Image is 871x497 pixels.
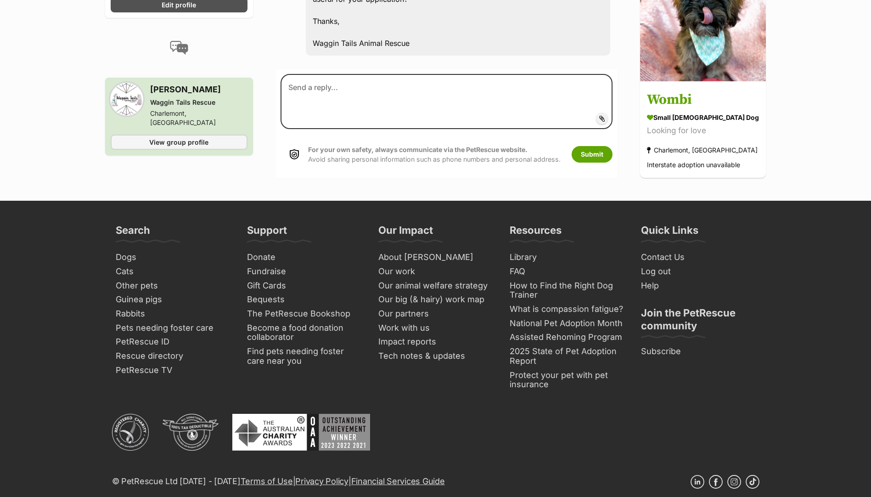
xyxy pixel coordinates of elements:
[375,279,497,293] a: Our animal welfare strategy
[375,293,497,307] a: Our big (& hairy) work map
[572,146,613,163] button: Submit
[149,137,208,147] span: View group profile
[506,302,628,316] a: What is compassion fatigue?
[112,250,234,265] a: Dogs
[637,250,759,265] a: Contact Us
[647,113,759,122] div: small [DEMOGRAPHIC_DATA] Dog
[375,265,497,279] a: Our work
[247,224,287,242] h3: Support
[116,224,150,242] h3: Search
[746,475,759,489] a: TikTok
[112,307,234,321] a: Rabbits
[308,145,561,164] p: Avoid sharing personal information such as phone numbers and personal address.
[640,83,766,178] a: Wombi small [DEMOGRAPHIC_DATA] Dog Looking for love Charlemont, [GEOGRAPHIC_DATA] Interstate adop...
[111,83,143,115] img: Waggin Tails Rescue profile pic
[378,224,433,242] h3: Our Impact
[111,134,247,149] a: View group profile
[637,265,759,279] a: Log out
[375,307,497,321] a: Our partners
[506,279,628,302] a: How to Find the Right Dog Trainer
[243,265,365,279] a: Fundraise
[243,307,365,321] a: The PetRescue Bookshop
[112,265,234,279] a: Cats
[163,414,219,451] img: DGR
[506,265,628,279] a: FAQ
[506,345,628,368] a: 2025 State of Pet Adoption Report
[506,368,628,392] a: Protect your pet with pet insurance
[375,349,497,363] a: Tech notes & updates
[641,224,698,242] h3: Quick Links
[510,224,562,242] h3: Resources
[647,144,758,156] div: Charlemont, [GEOGRAPHIC_DATA]
[375,250,497,265] a: About [PERSON_NAME]
[506,330,628,345] a: Assisted Rehoming Program
[506,250,628,265] a: Library
[150,108,247,127] div: Charlemont, [GEOGRAPHIC_DATA]
[243,279,365,293] a: Gift Cards
[112,475,445,487] p: © PetRescue Ltd [DATE] - [DATE] | |
[112,293,234,307] a: Guinea pigs
[112,321,234,335] a: Pets needing foster care
[637,279,759,293] a: Help
[243,321,365,345] a: Become a food donation collaborator
[243,345,365,368] a: Find pets needing foster care near you
[375,335,497,349] a: Impact reports
[150,97,247,107] div: Waggin Tails Rescue
[641,306,756,338] h3: Join the PetRescue community
[243,293,365,307] a: Bequests
[112,349,234,363] a: Rescue directory
[351,476,445,486] a: Financial Services Guide
[691,475,704,489] a: Linkedin
[241,476,293,486] a: Terms of Use
[709,475,723,489] a: Facebook
[727,475,741,489] a: Instagram
[637,345,759,359] a: Subscribe
[232,414,370,451] img: Australian Charity Awards - Outstanding Achievement Winner 2023 - 2022 - 2021
[506,316,628,331] a: National Pet Adoption Month
[295,476,348,486] a: Privacy Policy
[112,363,234,378] a: PetRescue TV
[647,161,740,169] span: Interstate adoption unavailable
[647,124,759,137] div: Looking for love
[112,279,234,293] a: Other pets
[308,146,528,153] strong: For your own safety, always communicate via the PetRescue website.
[112,414,149,451] img: ACNC
[243,250,365,265] a: Donate
[170,40,188,54] img: conversation-icon-4a6f8262b818ee0b60e3300018af0b2d0b884aa5de6e9bcb8d3d4eeb1a70a7c4.svg
[150,83,247,96] h3: [PERSON_NAME]
[647,90,759,110] h3: Wombi
[375,321,497,335] a: Work with us
[112,335,234,349] a: PetRescue ID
